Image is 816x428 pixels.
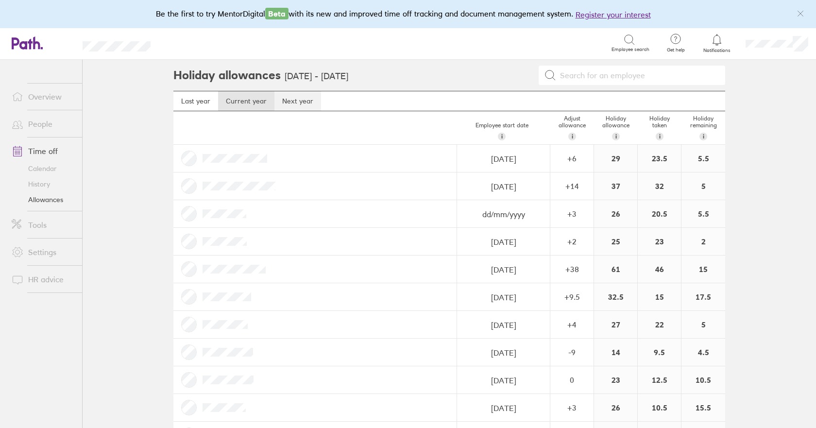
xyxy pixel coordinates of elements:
div: 37 [594,172,637,200]
a: Calendar [4,161,82,176]
input: Search for an employee [556,66,719,85]
div: Employee start date [453,118,550,144]
input: dd/mm/yyyy [458,284,549,311]
span: Get help [660,47,692,53]
input: dd/mm/yyyy [458,173,549,200]
div: 26 [594,394,637,421]
div: 22 [638,311,681,338]
div: Holiday taken [638,111,681,144]
div: 26 [594,200,637,227]
div: 23.5 [638,145,681,172]
span: i [703,133,704,140]
input: dd/mm/yyyy [458,145,549,172]
a: Tools [4,215,82,235]
a: Last year [173,91,218,111]
span: Employee search [612,47,649,52]
div: 15.5 [681,394,725,421]
span: i [572,133,573,140]
a: Allowances [4,192,82,207]
div: + 3 [551,209,593,218]
div: 5 [681,172,725,200]
div: 4.5 [681,339,725,366]
a: Current year [218,91,274,111]
span: i [501,133,503,140]
div: -9 [551,348,593,357]
div: 5.5 [681,200,725,227]
div: 15 [681,256,725,283]
div: + 2 [551,237,593,246]
div: 29 [594,145,637,172]
div: 5.5 [681,145,725,172]
a: HR advice [4,270,82,289]
a: History [4,176,82,192]
div: 14 [594,339,637,366]
div: + 4 [551,320,593,329]
div: Holiday allowance [594,111,638,144]
div: Adjust allowance [550,111,594,144]
div: + 38 [551,265,593,274]
div: 0 [551,376,593,384]
div: + 3 [551,403,593,412]
input: dd/mm/yyyy [458,394,549,422]
div: 5 [681,311,725,338]
div: 17.5 [681,283,725,310]
button: Register your interest [576,9,651,20]
input: dd/mm/yyyy [458,367,549,394]
span: Notifications [701,48,733,53]
span: i [659,133,661,140]
span: i [615,133,617,140]
div: 25 [594,228,637,255]
div: 9.5 [638,339,681,366]
span: Beta [265,8,289,19]
div: 15 [638,283,681,310]
div: Be the first to try MentorDigital with its new and improved time off tracking and document manage... [156,8,661,20]
div: 27 [594,311,637,338]
a: Settings [4,242,82,262]
input: dd/mm/yyyy [458,339,549,366]
input: dd/mm/yyyy [458,256,549,283]
h3: [DATE] - [DATE] [285,71,348,82]
input: dd/mm/yyyy [458,228,549,256]
div: Search [177,38,202,47]
div: 10.5 [681,366,725,394]
div: 2 [681,228,725,255]
div: 46 [638,256,681,283]
div: 23 [638,228,681,255]
div: 10.5 [638,394,681,421]
div: 12.5 [638,366,681,394]
div: 32 [638,172,681,200]
div: + 9.5 [551,292,593,301]
a: Next year [274,91,321,111]
div: 61 [594,256,637,283]
div: + 14 [551,182,593,190]
div: Holiday remaining [681,111,725,144]
input: dd/mm/yyyy [458,201,549,228]
a: Notifications [701,33,733,53]
input: dd/mm/yyyy [458,311,549,339]
div: 32.5 [594,283,637,310]
a: Overview [4,87,82,106]
a: Time off [4,141,82,161]
div: 23 [594,366,637,394]
div: 20.5 [638,200,681,227]
a: People [4,114,82,134]
h2: Holiday allowances [173,60,281,91]
div: + 6 [551,154,593,163]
